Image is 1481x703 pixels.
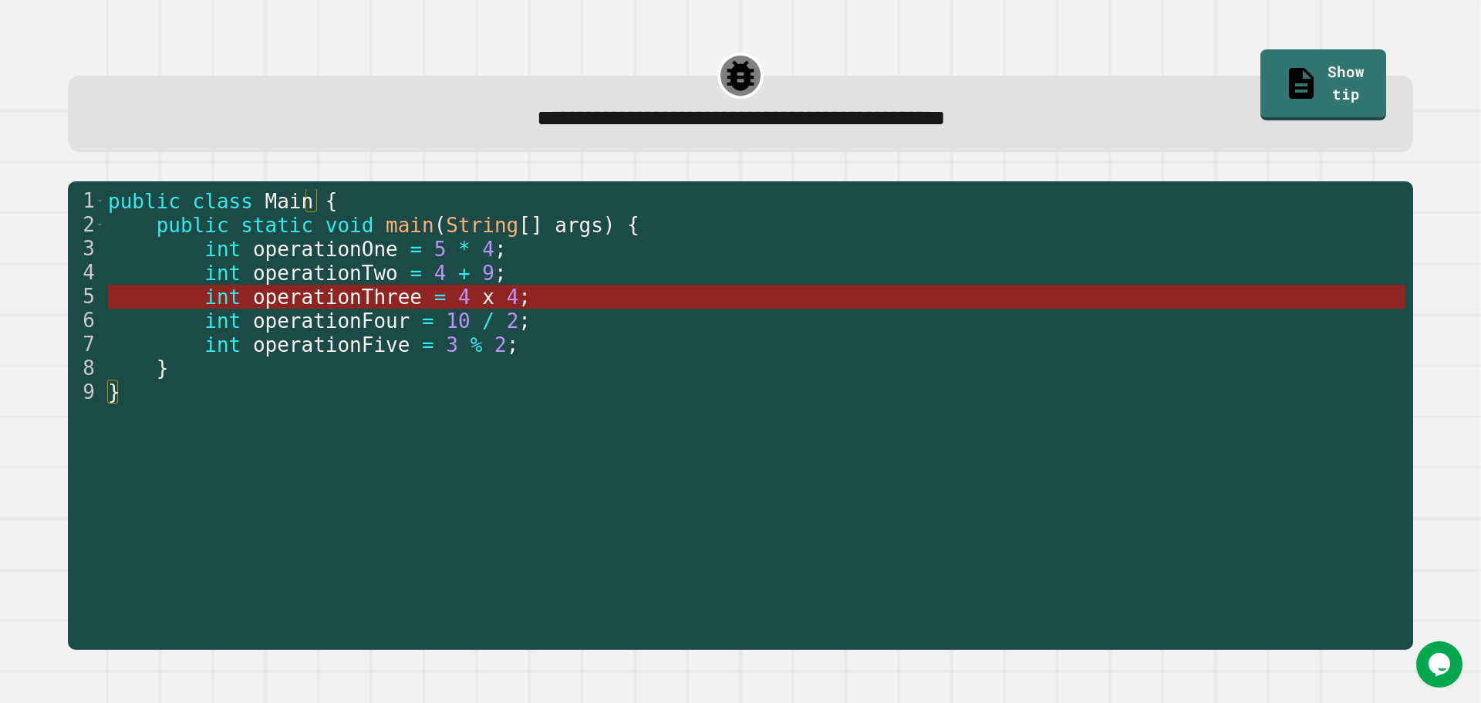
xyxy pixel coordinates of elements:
[68,309,105,333] div: 6
[68,213,105,237] div: 2
[68,261,105,285] div: 4
[422,333,434,357] span: =
[96,189,104,213] span: Toggle code folding, rows 1 through 9
[446,333,458,357] span: 3
[386,214,434,237] span: main
[96,213,104,237] span: Toggle code folding, rows 2 through 8
[482,238,494,261] span: 4
[68,285,105,309] div: 5
[252,262,397,285] span: operationTwo
[204,309,241,333] span: int
[1416,641,1466,688] iframe: chat widget
[482,262,494,285] span: 9
[252,286,421,309] span: operationThree
[482,309,494,333] span: /
[494,333,507,357] span: 2
[482,286,494,309] span: x
[204,238,241,261] span: int
[446,309,470,333] span: 10
[204,333,241,357] span: int
[265,190,313,213] span: Main
[1260,49,1386,120] a: Show tip
[108,190,180,213] span: public
[458,286,471,309] span: 4
[555,214,603,237] span: args
[156,214,228,237] span: public
[68,189,105,213] div: 1
[241,214,313,237] span: static
[506,286,518,309] span: 4
[410,238,422,261] span: =
[204,286,241,309] span: int
[458,262,471,285] span: +
[68,357,105,380] div: 8
[68,333,105,357] div: 7
[68,380,105,404] div: 9
[434,286,446,309] span: =
[470,333,482,357] span: %
[192,190,252,213] span: class
[506,309,518,333] span: 2
[434,238,446,261] span: 5
[252,333,410,357] span: operationFive
[434,262,446,285] span: 4
[325,214,373,237] span: void
[410,262,422,285] span: =
[68,237,105,261] div: 3
[252,309,410,333] span: operationFour
[252,238,397,261] span: operationOne
[422,309,434,333] span: =
[204,262,241,285] span: int
[446,214,518,237] span: String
